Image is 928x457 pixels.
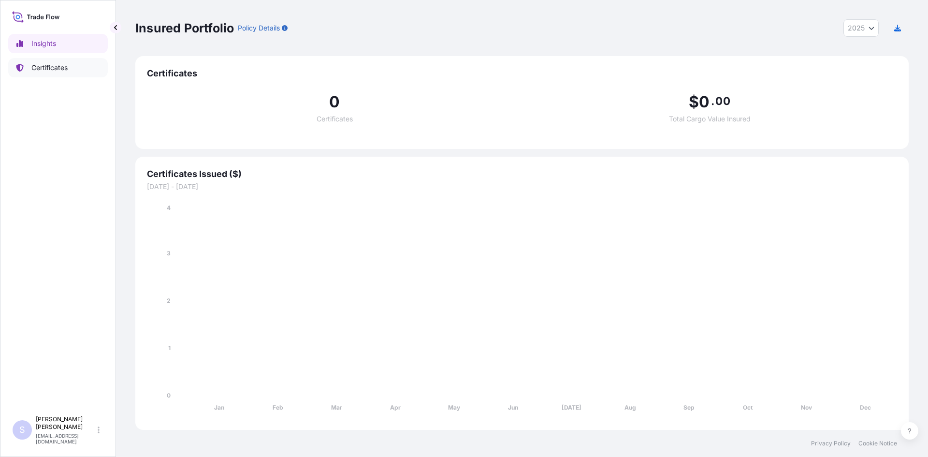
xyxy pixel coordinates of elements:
tspan: Jan [214,404,224,411]
tspan: 3 [167,250,171,257]
span: S [19,425,25,435]
tspan: 4 [167,204,171,211]
a: Cookie Notice [858,440,897,447]
span: 2025 [848,23,865,33]
span: Certificates [317,116,353,122]
tspan: 2 [167,297,171,304]
p: [PERSON_NAME] [PERSON_NAME] [36,415,96,431]
tspan: Jun [508,404,518,411]
span: 0 [329,94,340,110]
tspan: Aug [624,404,636,411]
span: $ [689,94,699,110]
p: [EMAIL_ADDRESS][DOMAIN_NAME] [36,433,96,444]
span: Certificates Issued ($) [147,168,897,180]
button: Year Selector [843,19,879,37]
span: 00 [715,97,730,105]
tspan: Oct [743,404,753,411]
tspan: [DATE] [562,404,581,411]
span: . [711,97,714,105]
p: Insured Portfolio [135,20,234,36]
tspan: Sep [683,404,695,411]
tspan: Dec [860,404,871,411]
tspan: 0 [167,392,171,399]
p: Insights [31,39,56,48]
tspan: Apr [390,404,401,411]
span: 0 [699,94,710,110]
tspan: Nov [801,404,812,411]
span: Certificates [147,68,897,79]
a: Insights [8,34,108,53]
tspan: Mar [331,404,342,411]
p: Policy Details [238,23,280,33]
p: Certificates [31,63,68,73]
tspan: May [448,404,461,411]
tspan: 1 [168,344,171,352]
span: Total Cargo Value Insured [669,116,751,122]
span: [DATE] - [DATE] [147,182,897,192]
tspan: Feb [273,404,283,411]
a: Privacy Policy [811,440,851,447]
a: Certificates [8,58,108,77]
